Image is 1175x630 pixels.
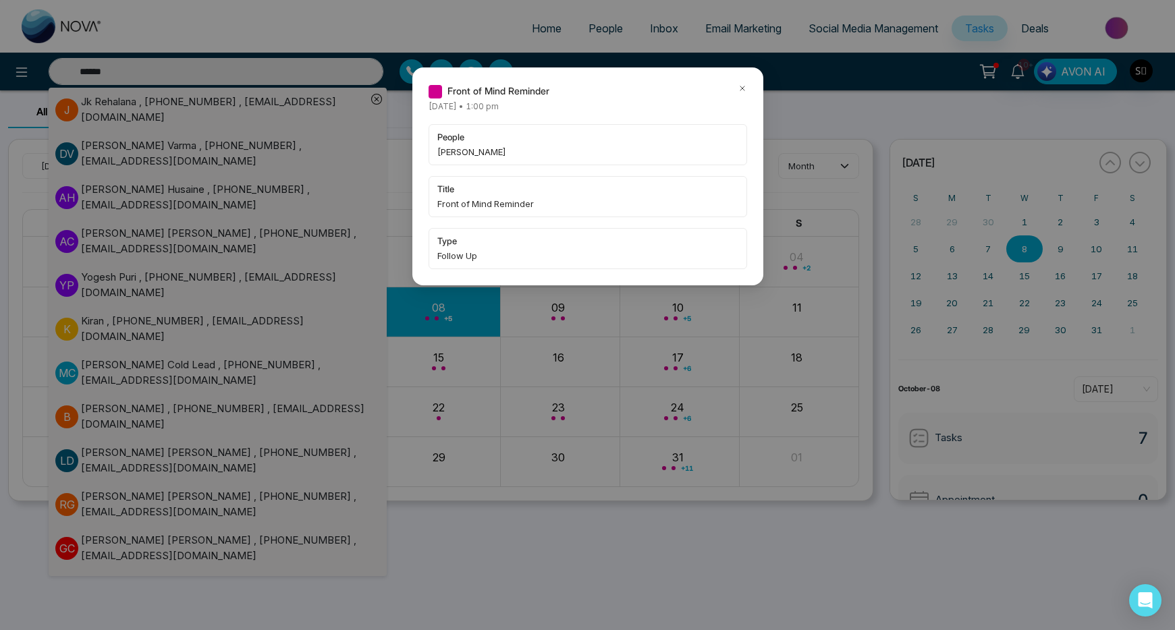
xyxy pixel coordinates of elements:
[437,182,738,196] span: title
[437,130,738,144] span: people
[429,101,499,111] span: [DATE] • 1:00 pm
[437,145,738,159] span: [PERSON_NAME]
[1129,584,1162,617] div: Open Intercom Messenger
[447,84,549,98] span: Front of Mind Reminder
[437,249,738,262] span: Follow Up
[437,234,738,248] span: type
[437,197,738,210] span: Front of Mind Reminder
